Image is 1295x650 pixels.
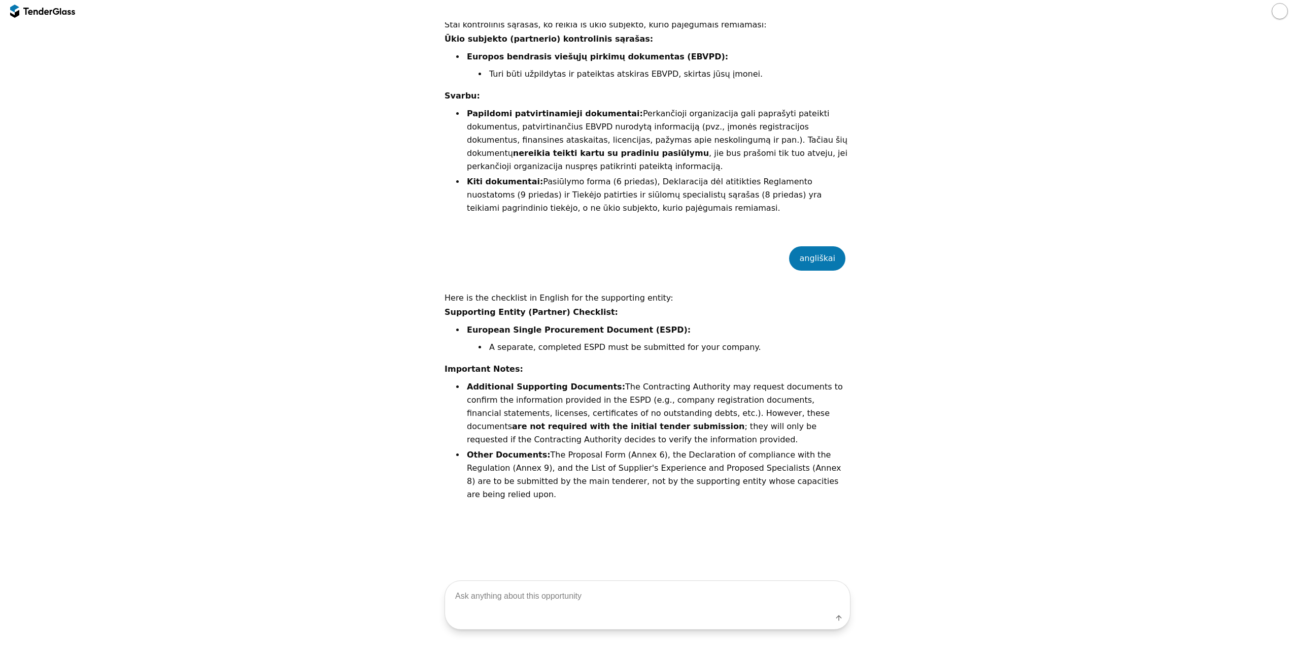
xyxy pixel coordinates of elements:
div: angliškai [799,251,835,266]
strong: Ūkio subjekto (partnerio) kontrolinis sąrašas: [445,34,653,44]
strong: Papildomi patvirtinamieji dokumentai: [467,109,643,118]
strong: nereikia teikti kartu su pradiniu pasiūlymu [513,148,709,158]
p: Here is the checklist in English for the supporting entity: [445,291,850,305]
strong: Kiti dokumentai: [467,177,543,186]
li: The Contracting Authority may request documents to confirm the information provided in the ESPD (... [465,380,850,446]
strong: Svarbu: [445,91,480,101]
li: Perkančioji organizacija gali paprašyti pateikti dokumentus, patvirtinančius EBVPD nurodytą infor... [465,107,850,173]
strong: Other Documents: [467,450,551,460]
strong: Important Notes: [445,364,523,374]
strong: Europos bendrasis viešųjų pirkimų dokumentas (EBVPD): [467,52,728,61]
strong: European Single Procurement Document (ESPD): [467,325,691,335]
strong: Supporting Entity (Partner) Checklist: [445,307,618,317]
li: Turi būti užpildytas ir pateiktas atskiras EBVPD, skirtas jūsų įmonei. [487,68,850,81]
strong: Additional Supporting Documents: [467,382,625,392]
li: The Proposal Form (Annex 6), the Declaration of compliance with the Regulation (Annex 9), and the... [465,448,850,501]
li: A separate, completed ESPD must be submitted for your company. [487,341,850,354]
p: Štai kontrolinis sąrašas, ko reikia iš ūkio subjekto, kurio pajėgumais remiamasi: [445,18,850,32]
strong: are not required with the initial tender submission [512,421,744,431]
li: Pasiūlymo forma (6 priedas), Deklaracija dėl atitikties Reglamento nuostatoms (9 priedas) ir Tiek... [465,175,850,215]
